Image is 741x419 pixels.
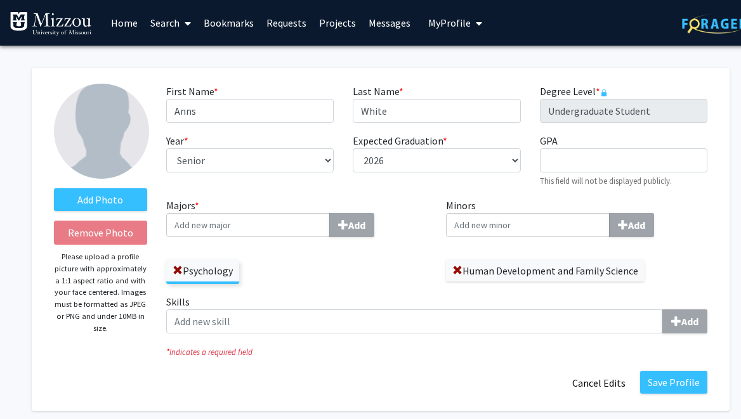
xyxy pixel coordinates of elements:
[197,1,260,45] a: Bookmarks
[105,1,144,45] a: Home
[166,294,707,333] label: Skills
[10,362,54,409] iframe: Chat
[166,84,218,99] label: First Name
[662,309,707,333] button: Skills
[540,133,558,148] label: GPA
[54,251,147,334] p: Please upload a profile picture with approximately a 1:1 aspect ratio and with your face centered...
[54,221,147,245] button: Remove Photo
[540,176,672,186] small: This field will not be displayed publicly.
[540,84,608,99] label: Degree Level
[166,198,428,237] label: Majors
[166,260,239,281] label: Psychology
[681,315,698,328] b: Add
[362,1,417,45] a: Messages
[54,84,149,179] img: Profile Picture
[446,198,707,237] label: Minors
[313,1,362,45] a: Projects
[329,213,374,237] button: Majors*
[54,188,147,211] label: AddProfile Picture
[609,213,654,237] button: Minors
[144,1,197,45] a: Search
[428,16,471,29] span: My Profile
[640,371,707,394] button: Save Profile
[353,133,447,148] label: Expected Graduation
[564,371,634,395] button: Cancel Edits
[166,309,663,333] input: SkillsAdd
[10,11,92,37] img: University of Missouri Logo
[600,89,608,96] svg: This information is provided and automatically updated by University of Missouri and is not edita...
[446,213,610,237] input: MinorsAdd
[348,219,365,231] b: Add
[166,213,330,237] input: Majors*Add
[166,346,707,358] i: Indicates a required field
[628,219,645,231] b: Add
[353,84,403,99] label: Last Name
[166,133,188,148] label: Year
[260,1,313,45] a: Requests
[446,260,645,281] label: Human Development and Family Science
